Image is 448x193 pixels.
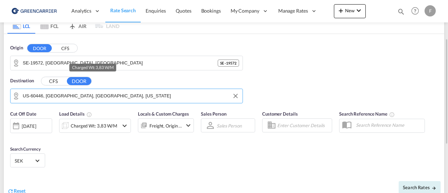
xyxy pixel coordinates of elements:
[278,7,308,14] span: Manage Rates
[71,121,117,131] div: Charged Wt: 3,83 W/M
[41,77,66,85] button: CFS
[220,61,237,66] span: SE - 19572
[409,5,421,17] span: Help
[425,5,436,16] div: F
[27,44,52,52] button: DOOR
[10,132,15,142] md-datepicker: Select
[63,18,91,34] md-tab-item: AIR
[352,120,425,130] input: Search Reference Name
[397,8,405,18] div: icon-magnify
[262,111,297,117] span: Customer Details
[86,112,92,117] md-icon: Chargeable Weight
[397,8,405,15] md-icon: icon-magnify
[201,8,221,14] span: Bookings
[10,146,41,152] span: Search Currency
[403,185,436,190] span: Search Rates
[35,18,63,34] md-tab-item: FCL
[67,77,91,85] button: DOOR
[69,64,116,71] md-tooltip: Charged Wt: 3,83 W/M
[184,121,192,130] md-icon: icon-chevron-down
[23,91,239,101] input: Search by Door
[59,111,92,117] span: Load Details
[10,111,36,117] span: Cut Off Date
[110,7,136,13] span: Rate Search
[10,56,243,70] md-input-container: SE-19572, Rosersberg, Stockholm
[201,111,226,117] span: Sales Person
[10,77,34,84] span: Destination
[10,89,243,103] md-input-container: US-60446,Romeoville, IL,Illinois
[277,120,330,131] input: Enter Customer Details
[10,44,23,51] span: Origin
[355,6,363,15] md-icon: icon-chevron-down
[14,156,41,166] md-select: Select Currency: kr SEKSweden Krona
[23,58,218,68] input: Search by Door
[337,6,345,15] md-icon: icon-plus 400-fg
[409,5,425,18] div: Help
[71,7,91,14] span: Analytics
[59,119,131,133] div: Charged Wt: 3,83 W/Micon-chevron-down
[15,158,34,164] span: SEK
[138,111,189,117] span: Locals & Custom Charges
[10,118,52,133] div: [DATE]
[10,3,58,19] img: 609dfd708afe11efa14177256b0082fb.png
[432,186,436,191] md-icon: icon-arrow-right
[120,122,129,130] md-icon: icon-chevron-down
[337,8,363,13] span: New
[138,118,194,132] div: Freight Origin Destinationicon-chevron-down
[22,123,36,129] div: [DATE]
[68,22,77,27] md-icon: icon-airplane
[7,18,119,34] md-pagination-wrapper: Use the left and right arrow keys to navigate between tabs
[231,7,259,14] span: My Company
[339,111,395,117] span: Search Reference Name
[176,8,191,14] span: Quotes
[334,4,366,18] button: icon-plus 400-fgNewicon-chevron-down
[146,8,166,14] span: Enquiries
[53,44,77,52] button: CFS
[7,18,35,34] md-tab-item: LCL
[230,91,241,101] button: Clear Input
[149,121,182,131] div: Freight Origin Destination
[216,120,243,131] md-select: Sales Person
[389,112,395,117] md-icon: Your search will be saved by the below given name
